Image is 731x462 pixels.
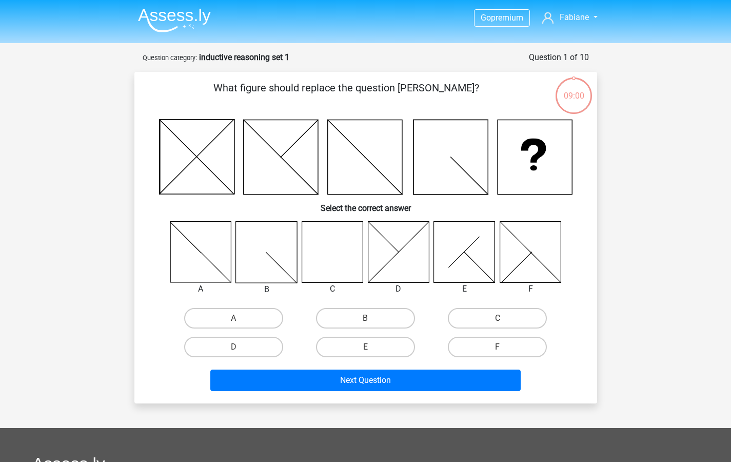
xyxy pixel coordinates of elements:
[316,337,415,357] label: E
[426,283,503,295] div: E
[538,11,601,24] a: Fabiane
[492,283,569,295] div: F
[448,337,547,357] label: F
[555,76,593,102] div: 09:00
[228,283,305,296] div: B
[560,12,589,22] span: Fabiane
[316,308,415,329] label: B
[199,52,289,62] strong: inductive reasoning set 1
[184,337,283,357] label: D
[162,283,240,295] div: A
[143,54,197,62] small: Question category:
[529,51,589,64] div: Question 1 of 10
[184,308,283,329] label: A
[491,13,523,23] span: premium
[151,195,581,213] h6: Select the correct answer
[481,13,491,23] span: Go
[360,283,438,295] div: D
[210,370,521,391] button: Next Question
[294,283,371,295] div: C
[448,308,547,329] label: C
[475,11,529,25] a: Gopremium
[138,8,211,32] img: Assessly
[151,80,542,111] p: What figure should replace the question [PERSON_NAME]?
